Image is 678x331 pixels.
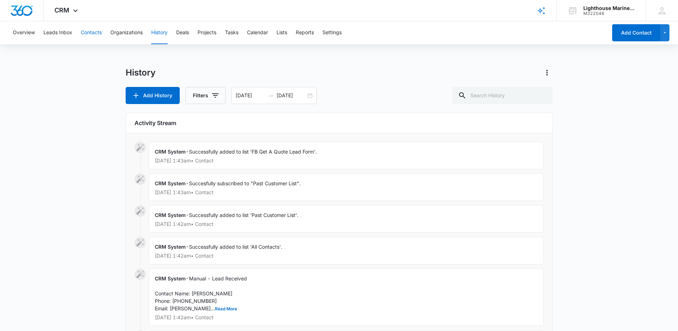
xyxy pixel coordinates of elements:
div: - [149,205,544,233]
div: - [149,142,544,169]
button: Lists [277,21,287,44]
p: [DATE] 1:43am • Contact [155,190,538,195]
button: Filters [185,87,226,104]
button: Add History [126,87,180,104]
div: - [149,269,544,326]
button: Overview [13,21,35,44]
span: to [268,93,274,98]
button: Leads Inbox [43,21,72,44]
span: swap-right [268,93,274,98]
div: account id [583,11,635,16]
p: [DATE] 1:43am • Contact [155,158,538,163]
span: Successfully added to list 'Past Customer List'. [189,212,298,218]
button: Actions [541,67,553,78]
button: Read More [215,307,237,311]
button: Deals [176,21,189,44]
button: Contacts [81,21,102,44]
p: [DATE] 1:42am • Contact [155,253,538,258]
span: CRM System [155,180,186,186]
button: Add Contact [612,24,660,41]
button: Tasks [225,21,238,44]
div: account name [583,5,635,11]
button: Calendar [247,21,268,44]
span: CRM System [155,212,186,218]
span: Manual - Lead Received Contact Name: [PERSON_NAME] Phone: [PHONE_NUMBER] Email: [PERSON_NAME]... [155,275,247,311]
h6: Activity Stream [135,119,544,127]
input: Start date [236,92,265,99]
div: - [149,174,544,201]
span: CRM [54,6,69,14]
span: Succesfully subscribed to "Past Customer List". [189,180,301,186]
h1: History [126,67,156,78]
button: Settings [322,21,342,44]
input: Search History [452,87,553,104]
span: Successfully added to list 'All Contacts'. [189,244,282,250]
span: CRM System [155,244,186,250]
p: [DATE] 1:42am • Contact [155,315,538,320]
button: Projects [198,21,216,44]
button: Reports [296,21,314,44]
p: [DATE] 1:42am • Contact [155,222,538,227]
span: CRM System [155,149,186,155]
button: Organizations [110,21,143,44]
span: CRM System [155,275,186,281]
div: - [149,237,544,264]
span: Successfully added to list 'FB Get A Quote Lead Form'. [189,149,317,155]
input: End date [277,92,306,99]
button: History [151,21,168,44]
